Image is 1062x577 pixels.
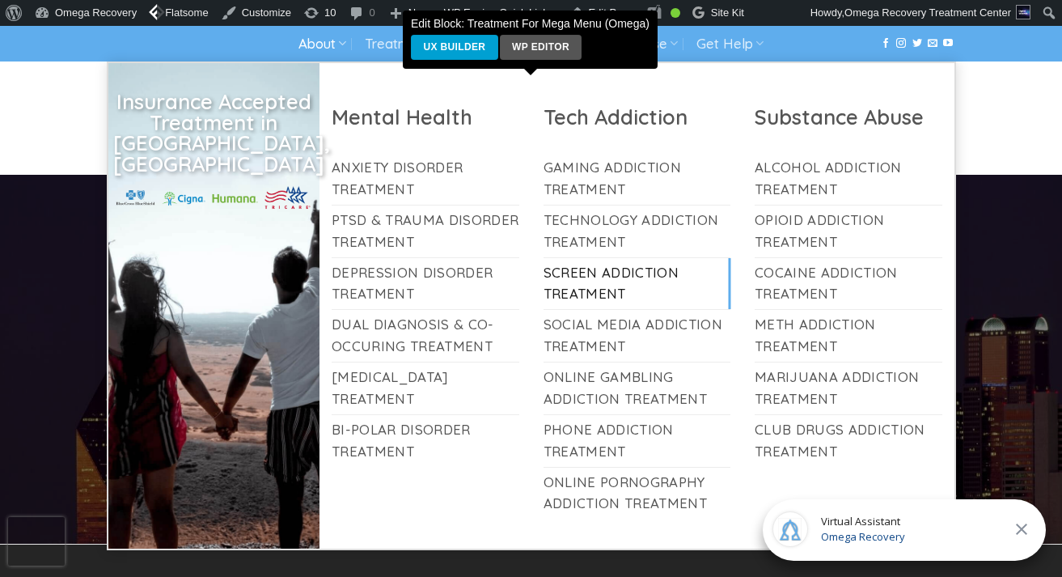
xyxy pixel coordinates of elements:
[332,363,519,414] a: [MEDICAL_DATA] Treatment
[881,38,891,49] a: Follow on Facebook
[896,38,906,49] a: Follow on Instagram
[755,206,942,257] a: Opioid Addiction Treatment
[332,258,519,310] a: Depression Disorder Treatment
[671,8,680,18] div: Good
[332,153,519,205] a: Anxiety Disorder Treatment
[928,38,937,49] a: Send us an email
[332,415,519,467] a: Bi-Polar Disorder Treatment
[544,104,731,130] h2: Tech Addiction
[544,363,731,414] a: Online Gambling Addiction Treatment
[113,91,314,174] h2: Insurance Accepted Treatment in [GEOGRAPHIC_DATA], [GEOGRAPHIC_DATA]
[696,29,764,59] a: Get Help
[544,310,731,362] a: Social Media Addiction Treatment
[544,258,731,310] a: Screen Addiction Treatment
[404,12,656,67] div: Edit Block: Treatment For Mega Menu (Omega)
[544,206,731,257] a: Technology Addiction Treatment
[298,29,346,59] a: About
[332,104,519,130] h2: Mental Health
[365,29,466,59] a: Treatment For
[544,415,731,467] a: Phone Addiction Treatment
[755,258,942,310] a: Cocaine Addiction Treatment
[943,38,953,49] a: Follow on YouTube
[755,363,942,414] a: Marijuana Addiction Treatment
[332,310,519,362] a: Dual Diagnosis & Co-Occuring Treatment
[755,153,942,205] a: Alcohol Addiction Treatment
[332,206,519,257] a: PTSD & Trauma Disorder Treatment
[755,415,942,467] a: Club Drugs Addiction Treatment
[711,6,744,19] span: Site Kit
[755,310,942,362] a: Meth Addiction Treatment
[411,35,498,60] a: UX Builder
[912,38,922,49] a: Follow on Twitter
[500,35,582,60] a: WP Editor
[544,468,731,520] a: Online Pornography Addiction Treatment
[8,517,65,566] iframe: reCAPTCHA
[544,153,731,205] a: Gaming Addiction Treatment
[755,104,942,130] h2: Substance Abuse
[844,6,1011,19] span: Omega Recovery Treatment Center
